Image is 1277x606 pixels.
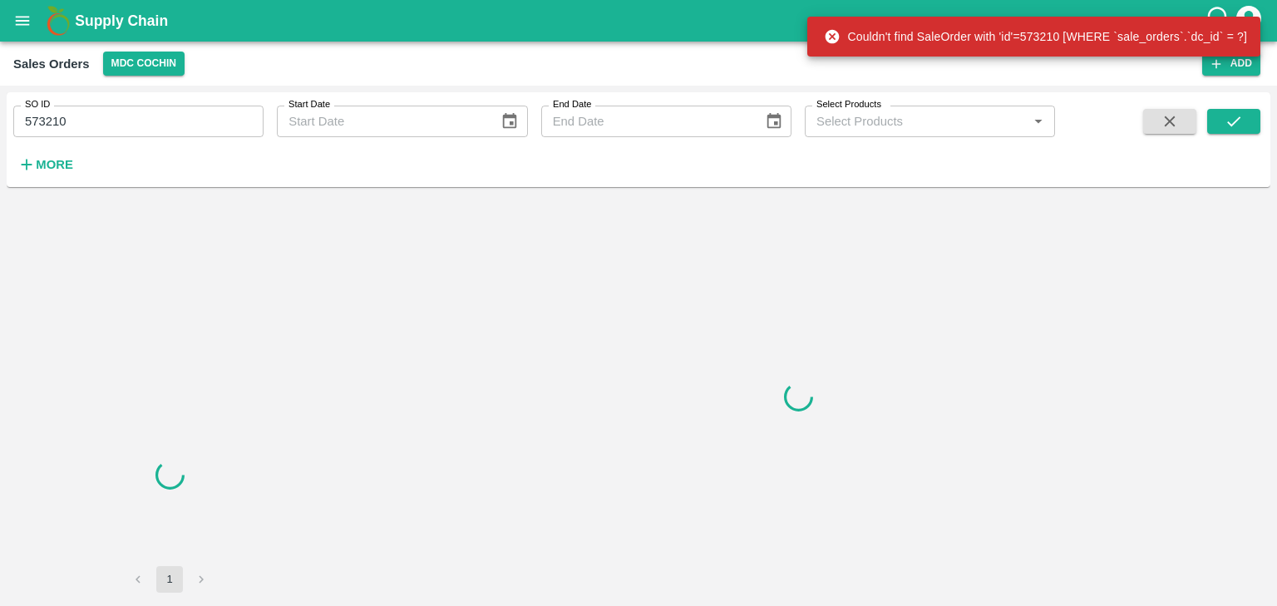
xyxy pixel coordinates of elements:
[1028,111,1049,132] button: Open
[816,98,881,111] label: Select Products
[553,98,591,111] label: End Date
[288,98,330,111] label: Start Date
[277,106,487,137] input: Start Date
[3,2,42,40] button: open drawer
[1205,6,1234,36] div: customer-support
[494,106,525,137] button: Choose date
[13,106,264,137] input: Enter SO ID
[824,22,1247,52] div: Couldn't find SaleOrder with 'id'=573210 [WHERE `sale_orders`.`dc_id` = ?]
[25,98,50,111] label: SO ID
[13,150,77,179] button: More
[75,12,168,29] b: Supply Chain
[1202,52,1260,76] button: Add
[13,53,90,75] div: Sales Orders
[36,158,73,171] strong: More
[810,111,1023,132] input: Select Products
[1234,3,1264,38] div: account of current user
[103,52,185,76] button: Select DC
[122,566,217,593] nav: pagination navigation
[541,106,752,137] input: End Date
[156,566,183,593] button: page 1
[758,106,790,137] button: Choose date
[75,9,1205,32] a: Supply Chain
[42,4,75,37] img: logo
